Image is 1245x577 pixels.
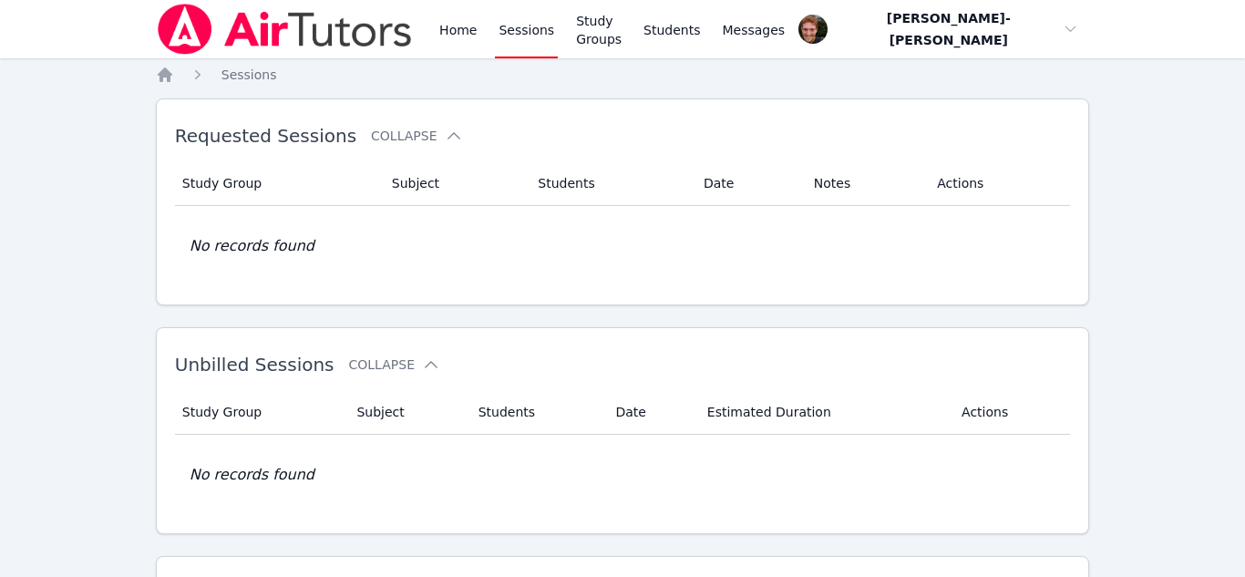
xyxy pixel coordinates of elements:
[381,161,528,206] th: Subject
[175,390,346,435] th: Study Group
[221,67,277,82] span: Sessions
[175,206,1071,286] td: No records found
[175,125,356,147] span: Requested Sessions
[527,161,693,206] th: Students
[604,390,695,435] th: Date
[951,390,1070,435] th: Actions
[696,390,951,435] th: Estimated Duration
[349,355,440,374] button: Collapse
[371,127,462,145] button: Collapse
[468,390,605,435] th: Students
[803,161,926,206] th: Notes
[175,435,1071,515] td: No records found
[175,161,381,206] th: Study Group
[926,161,1070,206] th: Actions
[175,354,334,376] span: Unbilled Sessions
[693,161,803,206] th: Date
[723,21,786,39] span: Messages
[156,66,1090,84] nav: Breadcrumb
[345,390,467,435] th: Subject
[221,66,277,84] a: Sessions
[156,4,414,55] img: Air Tutors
